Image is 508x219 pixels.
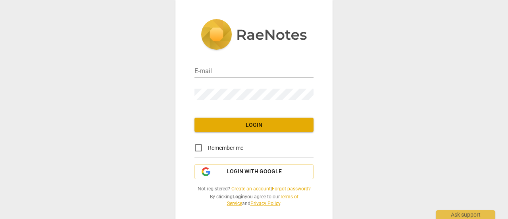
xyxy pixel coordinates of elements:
[227,194,298,206] a: Terms of Service
[272,186,311,192] a: Forgot password?
[194,186,314,192] span: Not registered? |
[208,144,243,152] span: Remember me
[227,168,282,176] span: Login with Google
[194,164,314,179] button: Login with Google
[231,186,271,192] a: Create an account
[436,210,495,219] div: Ask support
[194,194,314,207] span: By clicking you agree to our and .
[194,118,314,132] button: Login
[201,121,307,129] span: Login
[201,19,307,52] img: 5ac2273c67554f335776073100b6d88f.svg
[250,201,280,206] a: Privacy Policy
[233,194,245,200] b: Login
